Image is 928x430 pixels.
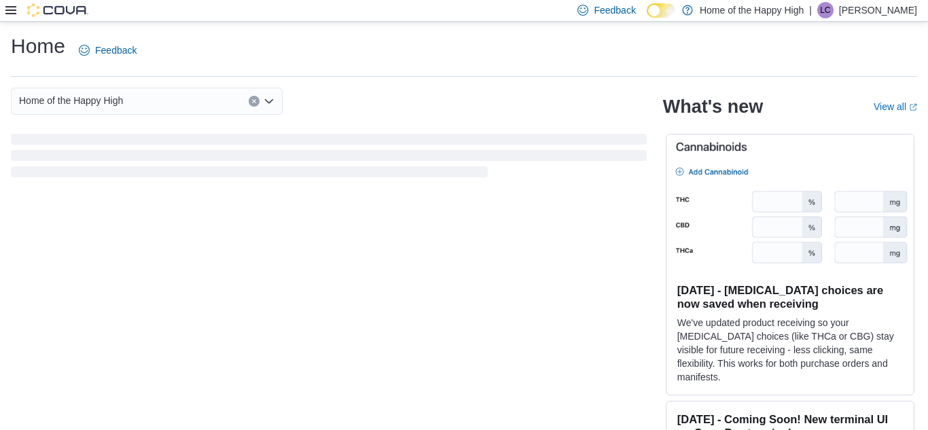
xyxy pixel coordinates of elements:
[809,2,812,18] p: |
[817,2,834,18] div: Lilly Colborn
[677,283,903,310] h3: [DATE] - [MEDICAL_DATA] choices are now saved when receiving
[820,2,830,18] span: LC
[19,92,123,109] span: Home of the Happy High
[264,96,274,107] button: Open list of options
[249,96,260,107] button: Clear input
[27,3,88,17] img: Cova
[95,43,137,57] span: Feedback
[663,96,763,118] h2: What's new
[909,103,917,111] svg: External link
[73,37,142,64] a: Feedback
[874,101,917,112] a: View allExternal link
[594,3,635,17] span: Feedback
[11,137,647,180] span: Loading
[677,316,903,384] p: We've updated product receiving so your [MEDICAL_DATA] choices (like THCa or CBG) stay visible fo...
[700,2,804,18] p: Home of the Happy High
[647,3,675,18] input: Dark Mode
[839,2,917,18] p: [PERSON_NAME]
[11,33,65,60] h1: Home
